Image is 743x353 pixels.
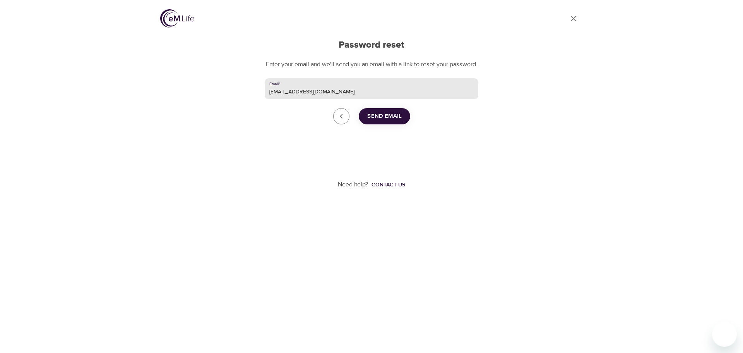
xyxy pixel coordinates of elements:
[338,180,368,189] p: Need help?
[371,181,405,189] div: Contact us
[564,9,583,28] a: close
[712,322,737,347] iframe: Button to launch messaging window
[333,108,349,124] a: close
[265,40,478,51] h2: Password reset
[160,9,194,28] img: logo
[367,111,402,121] span: Send Email
[368,181,405,189] a: Contact us
[265,60,478,69] p: Enter your email and we'll send you an email with a link to reset your password.
[359,108,410,124] button: Send Email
